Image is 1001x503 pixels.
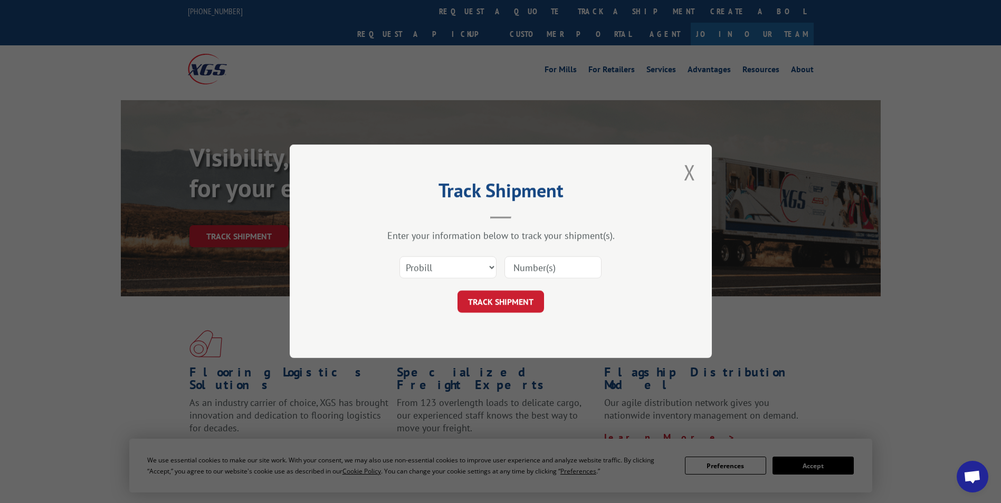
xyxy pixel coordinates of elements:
[342,230,659,242] div: Enter your information below to track your shipment(s).
[957,461,988,492] a: Open chat
[504,257,602,279] input: Number(s)
[681,158,699,187] button: Close modal
[342,183,659,203] h2: Track Shipment
[457,291,544,313] button: TRACK SHIPMENT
